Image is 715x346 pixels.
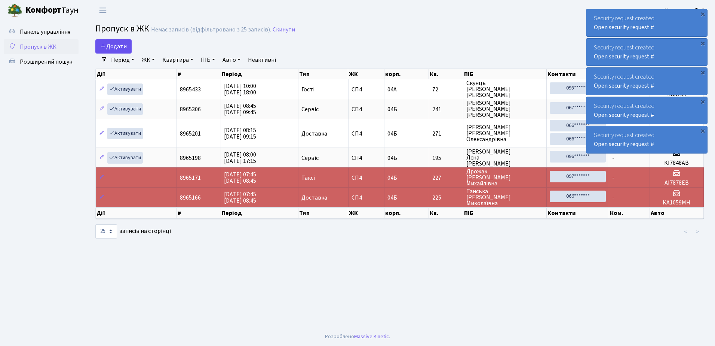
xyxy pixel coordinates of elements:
[180,154,201,162] span: 8965198
[387,130,397,138] span: 04Б
[108,54,137,66] a: Період
[699,69,706,76] div: ×
[463,207,547,219] th: ПІБ
[594,82,654,90] a: Open security request #
[354,333,389,340] a: Massive Kinetic
[159,54,196,66] a: Квартира
[4,24,79,39] a: Панель управління
[180,194,201,202] span: 8965166
[463,69,547,79] th: ПІБ
[586,126,707,153] div: Security request created
[466,149,543,167] span: [PERSON_NAME] Лєна [PERSON_NAME]
[466,169,543,186] span: Дрожак [PERSON_NAME] Михайлівна
[95,224,117,239] select: записів на сторінці
[432,155,460,161] span: 195
[224,126,256,141] span: [DATE] 08:15 [DATE] 09:15
[224,190,256,205] span: [DATE] 07:45 [DATE] 08:45
[432,195,460,201] span: 225
[387,154,397,162] span: 04Б
[107,84,143,95] a: Активувати
[612,154,614,162] span: -
[665,6,706,15] a: Консьєрж б. 4.
[650,207,704,219] th: Авто
[298,207,348,219] th: Тип
[432,175,460,181] span: 227
[25,4,79,17] span: Таун
[653,199,700,206] h5: КА1059МН
[609,207,650,219] th: Ком.
[348,69,384,79] th: ЖК
[273,26,295,33] a: Скинути
[180,105,201,113] span: 8965306
[387,194,397,202] span: 04Б
[224,82,256,97] span: [DATE] 10:00 [DATE] 18:00
[653,179,700,186] h5: АІ7878ЕВ
[93,4,112,16] button: Переключити навігацію
[96,207,177,219] th: Дії
[547,69,609,79] th: Контакти
[586,39,707,66] div: Security request created
[348,207,384,219] th: ЖК
[594,52,654,61] a: Open security request #
[220,54,243,66] a: Авто
[20,43,56,51] span: Пропуск в ЖК
[177,207,221,219] th: #
[107,103,143,115] a: Активувати
[177,69,221,79] th: #
[100,42,127,51] span: Додати
[432,131,460,137] span: 271
[352,86,381,92] span: СП4
[699,10,706,18] div: ×
[95,22,149,35] span: Пропуск в ЖК
[387,174,397,182] span: 04Б
[612,174,614,182] span: -
[301,155,319,161] span: Сервіс
[7,3,22,18] img: logo.png
[180,130,201,138] span: 8965201
[224,151,256,165] span: [DATE] 08:00 [DATE] 17:15
[198,54,218,66] a: ПІБ
[466,124,543,142] span: [PERSON_NAME] [PERSON_NAME] Олександрівна
[699,127,706,134] div: ×
[586,68,707,95] div: Security request created
[384,207,429,219] th: корп.
[298,69,348,79] th: Тип
[301,106,319,112] span: Сервіс
[432,106,460,112] span: 241
[180,174,201,182] span: 8965171
[96,69,177,79] th: Дії
[180,85,201,94] span: 8965433
[95,224,171,239] label: записів на сторінці
[95,39,132,54] a: Додати
[25,4,61,16] b: Комфорт
[352,175,381,181] span: СП4
[352,155,381,161] span: СП4
[466,188,543,206] span: Танська [PERSON_NAME] Миколаївна
[466,80,543,98] span: Скунць [PERSON_NAME] [PERSON_NAME]
[384,69,429,79] th: корп.
[224,170,256,185] span: [DATE] 07:45 [DATE] 08:45
[221,207,298,219] th: Період
[352,195,381,201] span: СП4
[301,131,327,137] span: Доставка
[139,54,158,66] a: ЖК
[387,105,397,113] span: 04Б
[466,100,543,118] span: [PERSON_NAME] [PERSON_NAME] [PERSON_NAME]
[699,98,706,105] div: ×
[301,175,315,181] span: Таксі
[586,97,707,124] div: Security request created
[594,111,654,119] a: Open security request #
[20,58,72,66] span: Розширений пошук
[4,54,79,69] a: Розширений пошук
[352,106,381,112] span: СП4
[107,152,143,164] a: Активувати
[151,26,271,33] div: Немає записів (відфільтровано з 25 записів).
[594,23,654,31] a: Open security request #
[301,195,327,201] span: Доставка
[4,39,79,54] a: Пропуск в ЖК
[221,69,298,79] th: Період
[325,333,390,341] div: Розроблено .
[352,131,381,137] span: СП4
[387,85,397,94] span: 04А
